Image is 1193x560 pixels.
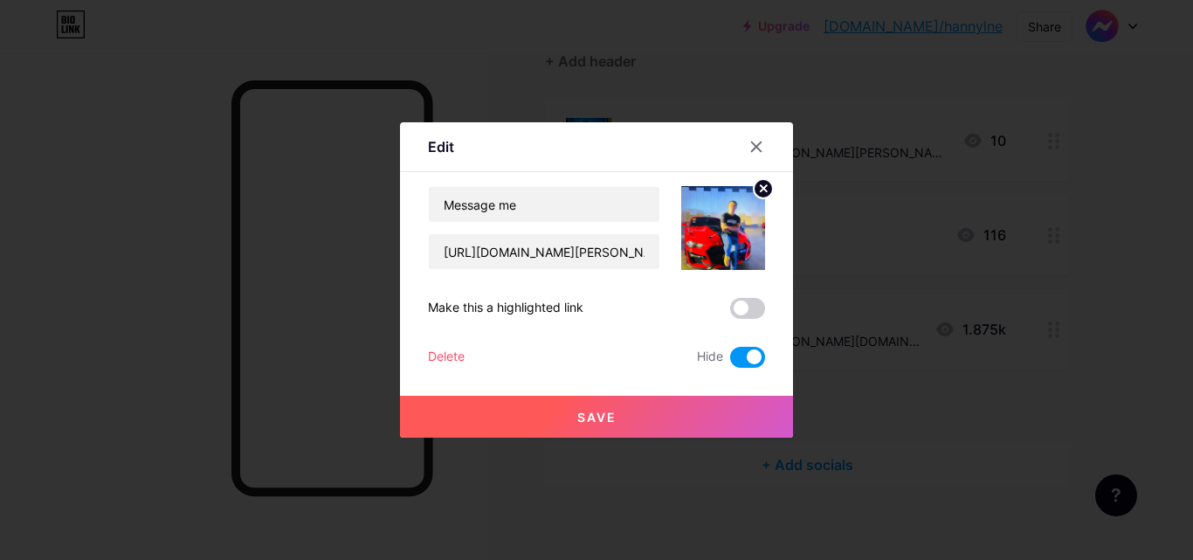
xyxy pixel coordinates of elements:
[697,347,723,368] span: Hide
[429,234,659,269] input: URL
[428,136,454,157] div: Edit
[428,347,465,368] div: Delete
[400,396,793,438] button: Save
[428,298,583,319] div: Make this a highlighted link
[429,187,659,222] input: Title
[681,186,765,270] img: link_thumbnail
[577,410,617,425] span: Save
